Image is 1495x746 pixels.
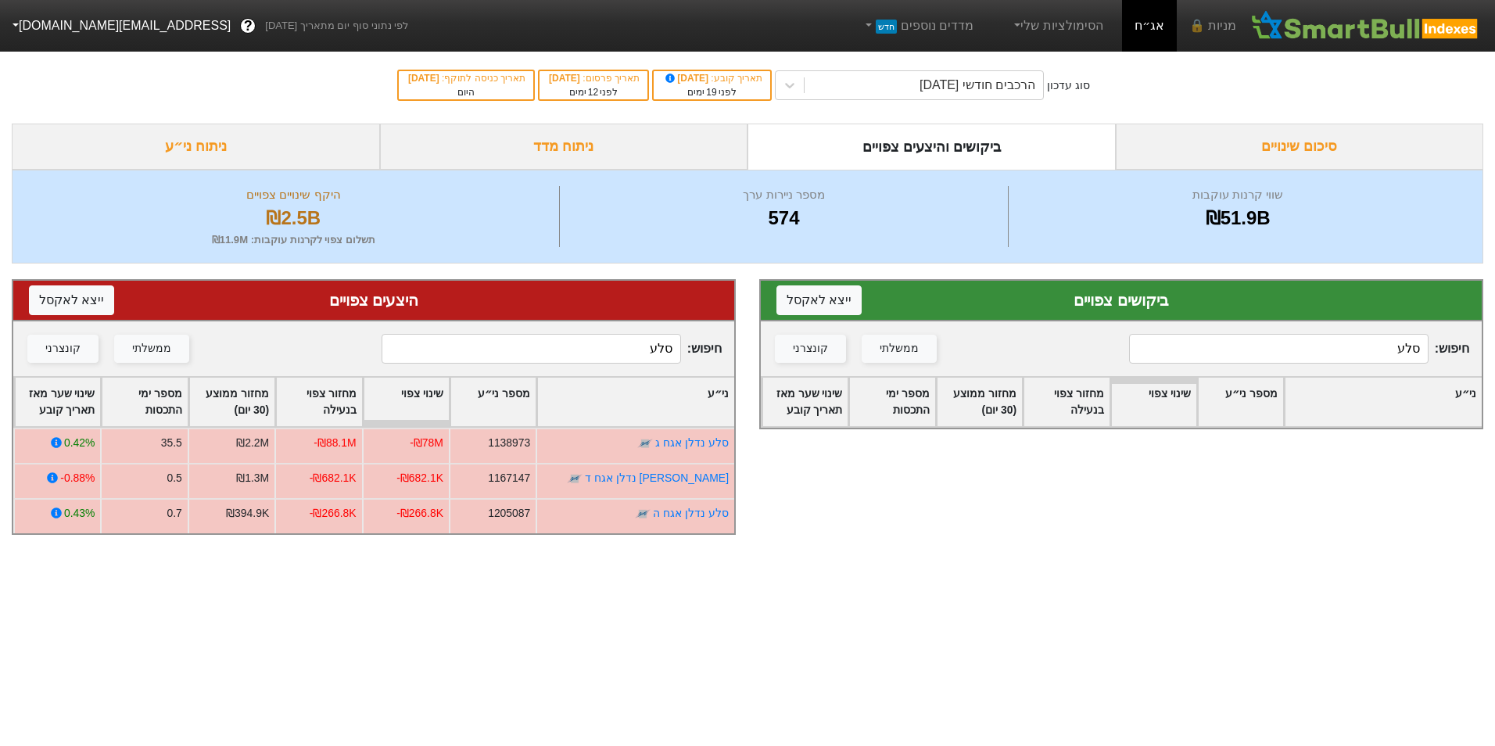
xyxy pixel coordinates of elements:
[637,436,653,451] img: tase link
[450,378,536,426] div: Toggle SortBy
[488,435,530,451] div: 1138973
[276,378,361,426] div: Toggle SortBy
[920,76,1035,95] div: הרכבים חודשי [DATE]
[793,340,828,357] div: קונצרני
[1111,378,1196,426] div: Toggle SortBy
[663,73,712,84] span: [DATE]
[45,340,81,357] div: קונצרני
[585,472,729,484] a: [PERSON_NAME] נדלן אגח ד
[114,335,189,363] button: ממשלתי
[29,289,719,312] div: היצעים צפויים
[880,340,919,357] div: ממשלתי
[457,87,475,98] span: היום
[380,124,748,170] div: ניתוח מדד
[1129,334,1428,364] input: 127 רשומות...
[1249,10,1482,41] img: SmartBull
[661,85,762,99] div: לפני ימים
[226,505,269,522] div: ₪394.9K
[776,285,862,315] button: ייצא לאקסל
[310,470,357,486] div: -₪682.1K
[862,335,937,363] button: ממשלתי
[876,20,897,34] span: חדש
[236,470,269,486] div: ₪1.3M
[236,435,269,451] div: ₪2.2M
[364,378,449,426] div: Toggle SortBy
[189,378,274,426] div: Toggle SortBy
[1013,186,1463,204] div: שווי קרנות עוקבות
[635,506,651,522] img: tase link
[937,378,1022,426] div: Toggle SortBy
[1285,378,1482,426] div: Toggle SortBy
[655,436,729,449] a: סלע נדלן אגח ג
[776,289,1466,312] div: ביקושים צפויים
[382,334,722,364] span: חיפוש :
[265,18,408,34] span: לפי נתוני סוף יום מתאריך [DATE]
[29,285,114,315] button: ייצא לאקסל
[1198,378,1283,426] div: Toggle SortBy
[244,16,253,37] span: ?
[1047,77,1090,94] div: סוג עדכון
[567,471,583,486] img: tase link
[653,507,729,519] a: סלע נדלן אגח ה
[588,87,598,98] span: 12
[1013,204,1463,232] div: ₪51.9B
[64,435,95,451] div: 0.42%
[564,186,1005,204] div: מספר ניירות ערך
[775,335,846,363] button: קונצרני
[488,505,530,522] div: 1205087
[167,505,181,522] div: 0.7
[27,335,99,363] button: קונצרני
[564,204,1005,232] div: 574
[855,10,980,41] a: מדדים נוספיםחדש
[32,232,555,248] div: תשלום צפוי לקרנות עוקבות : ₪11.9M
[314,435,356,451] div: -₪88.1M
[32,186,555,204] div: היקף שינויים צפויים
[488,470,530,486] div: 1167147
[1005,10,1110,41] a: הסימולציות שלי
[12,124,380,170] div: ניתוח ני״ע
[547,85,640,99] div: לפני ימים
[410,435,443,451] div: -₪78M
[64,505,95,522] div: 0.43%
[408,73,442,84] span: [DATE]
[382,334,680,364] input: 447 רשומות...
[407,71,525,85] div: תאריך כניסה לתוקף :
[396,505,443,522] div: -₪266.8K
[537,378,734,426] div: Toggle SortBy
[396,470,443,486] div: -₪682.1K
[310,505,357,522] div: -₪266.8K
[1116,124,1484,170] div: סיכום שינויים
[132,340,171,357] div: ממשלתי
[1129,334,1469,364] span: חיפוש :
[661,71,762,85] div: תאריך קובע :
[1024,378,1109,426] div: Toggle SortBy
[547,71,640,85] div: תאריך פרסום :
[60,470,95,486] div: -0.88%
[32,204,555,232] div: ₪2.5B
[849,378,934,426] div: Toggle SortBy
[747,124,1116,170] div: ביקושים והיצעים צפויים
[167,470,181,486] div: 0.5
[549,73,583,84] span: [DATE]
[161,435,182,451] div: 35.5
[102,378,187,426] div: Toggle SortBy
[706,87,716,98] span: 19
[762,378,848,426] div: Toggle SortBy
[15,378,100,426] div: Toggle SortBy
